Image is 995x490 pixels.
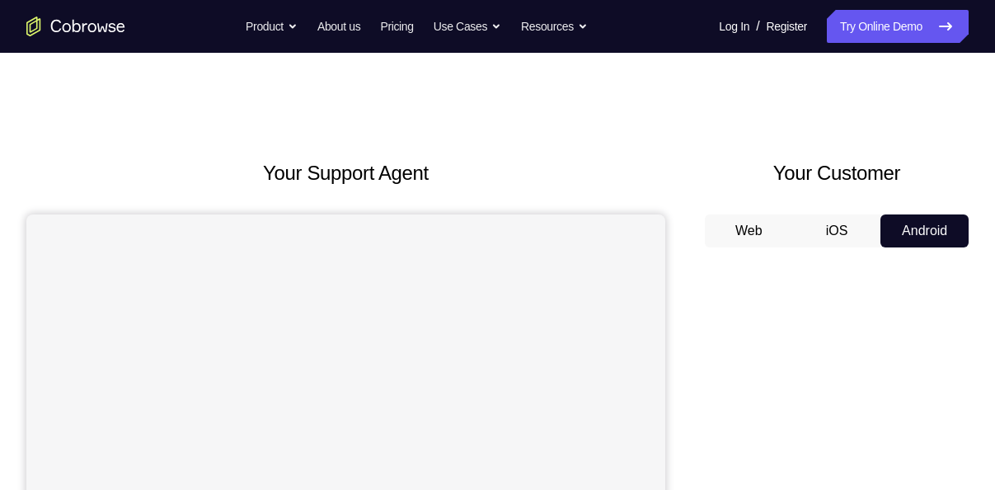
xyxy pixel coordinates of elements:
a: Register [767,10,807,43]
button: Product [246,10,298,43]
span: / [756,16,759,36]
a: Try Online Demo [827,10,969,43]
a: About us [317,10,360,43]
h2: Your Customer [705,158,969,188]
a: Go to the home page [26,16,125,36]
button: Web [705,214,793,247]
button: Resources [521,10,588,43]
h2: Your Support Agent [26,158,665,188]
button: Use Cases [434,10,501,43]
button: iOS [793,214,881,247]
a: Log In [719,10,749,43]
a: Pricing [380,10,413,43]
button: Android [880,214,969,247]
